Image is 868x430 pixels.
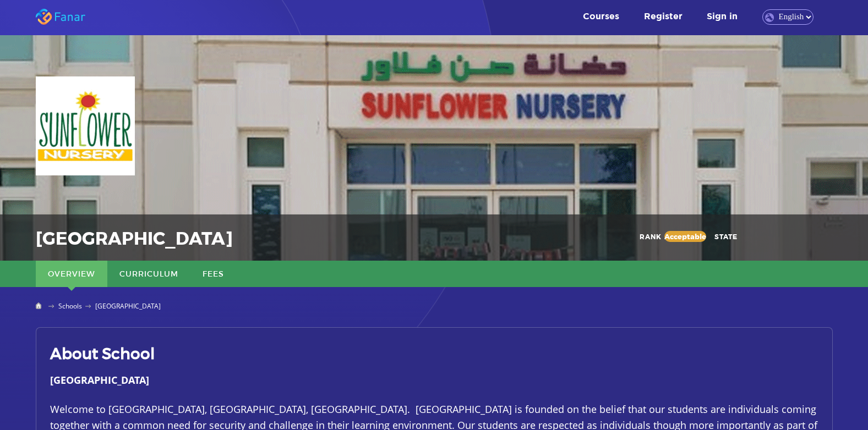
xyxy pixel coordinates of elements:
[664,231,706,242] div: Acceptable
[50,373,149,387] strong: [GEOGRAPHIC_DATA]
[572,9,630,21] a: Courses
[95,301,161,311] span: [GEOGRAPHIC_DATA]
[640,233,662,240] span: Rank
[714,227,738,246] span: State
[36,261,107,287] a: Overview
[58,301,82,311] a: Schools
[765,13,774,22] img: language.png
[50,341,818,366] h2: About School
[633,9,694,21] a: Register
[190,261,236,287] a: Fees
[36,228,618,247] h1: [GEOGRAPHIC_DATA]
[36,302,45,311] a: Home
[107,261,190,287] a: Curriculum
[696,9,749,21] a: Sign in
